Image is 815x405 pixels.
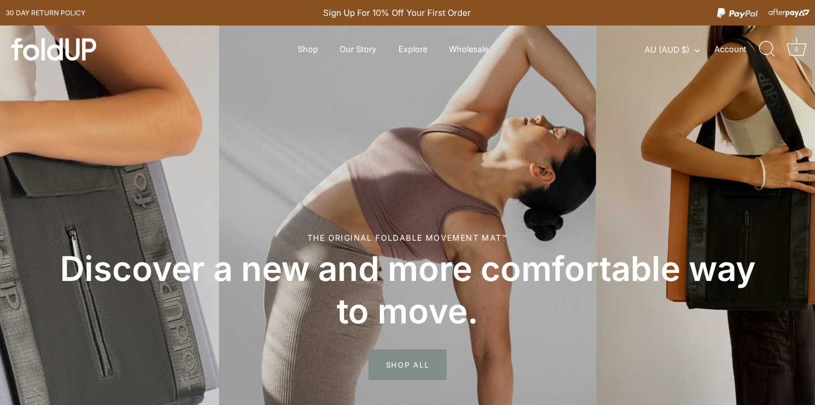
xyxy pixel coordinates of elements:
h2: Discover a new and more comfortable way to move. [40,248,775,332]
div: The original foldable movement mat™ [40,232,775,244]
div: Primary navigation [269,39,516,60]
a: Account [714,42,758,56]
button: AU (AUD $) [645,45,712,55]
a: Our Story [330,39,387,60]
img: foldUP [11,38,96,61]
a: foldUP [11,38,153,61]
a: Search [754,37,779,62]
a: Explore [389,39,437,60]
a: 30 day Return policy [6,6,85,20]
a: Cart [784,37,809,62]
a: Wholesale [439,39,499,60]
span: SHOP ALL [368,349,447,380]
div: 0 [791,44,802,55]
a: Shop [288,39,328,60]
